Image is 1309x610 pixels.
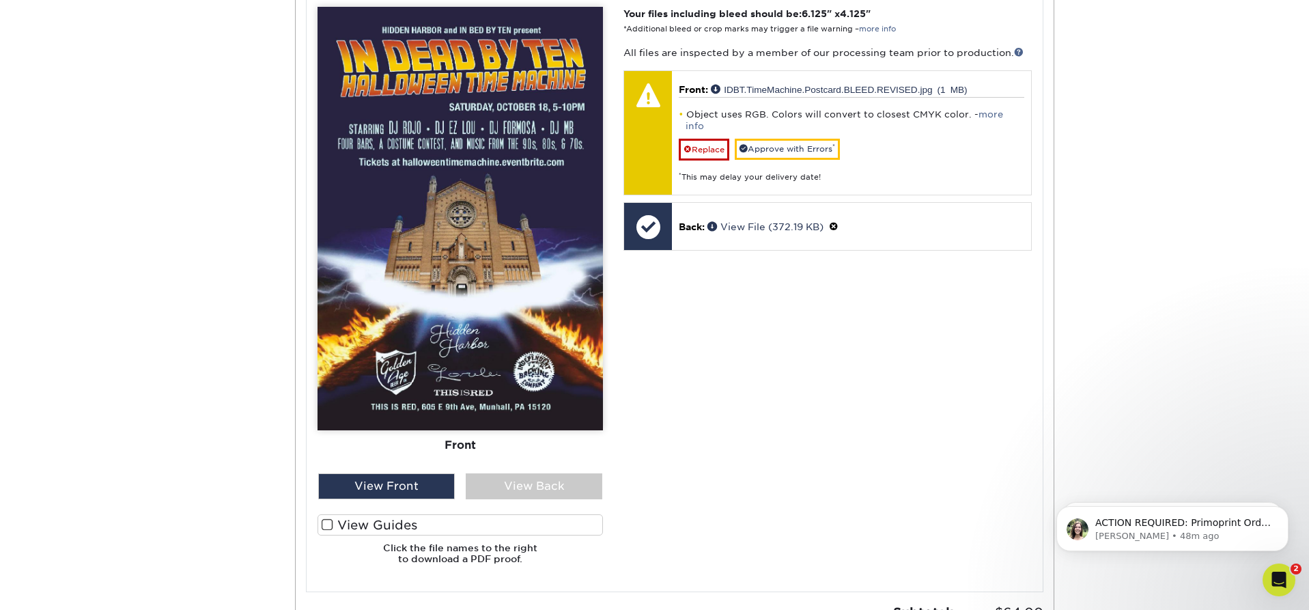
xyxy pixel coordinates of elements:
a: IDBT.TimeMachine.Postcard.BLEED.REVISED.jpg (1 MB) [711,84,967,94]
a: Replace [679,139,729,161]
li: Object uses RGB. Colors will convert to closest CMYK color. - [679,109,1024,132]
span: 6.125 [802,8,827,19]
span: Front: [679,84,708,95]
h6: Click the file names to the right to download a PDF proof. [318,542,603,576]
iframe: Intercom live chat [1263,564,1295,596]
span: 2 [1291,564,1301,574]
div: View Front [318,473,455,499]
div: Front [318,431,603,461]
p: All files are inspected by a member of our processing team prior to production. [623,46,1031,59]
a: more info [686,109,1003,131]
a: View File (372.19 KB) [707,221,824,232]
div: View Back [466,473,602,499]
span: 4.125 [840,8,866,19]
label: View Guides [318,514,603,536]
div: This may delay your delivery date! [679,161,1024,183]
a: more info [859,25,896,33]
small: *Additional bleed or crop marks may trigger a file warning – [623,25,896,33]
iframe: Intercom notifications message [1036,477,1309,573]
span: Back: [679,221,705,232]
a: Approve with Errors* [735,139,840,160]
strong: Your files including bleed should be: " x " [623,8,871,19]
